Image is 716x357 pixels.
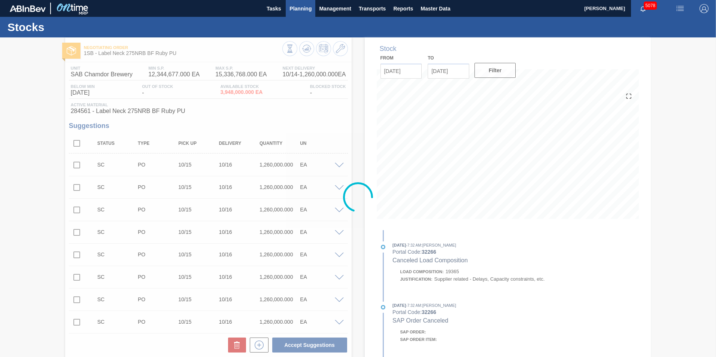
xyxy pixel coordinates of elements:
span: Reports [393,4,413,13]
span: Master Data [421,4,450,13]
img: TNhmsLtSVTkK8tSr43FrP2fwEKptu5GPRR3wAAAABJRU5ErkJggg== [10,5,46,12]
img: userActions [676,4,685,13]
span: Planning [289,4,312,13]
span: Tasks [266,4,282,13]
h1: Stocks [7,23,140,31]
img: Logout [700,4,709,13]
span: Transports [359,4,386,13]
span: Management [319,4,351,13]
button: Notifications [631,3,655,14]
span: 5078 [644,1,657,10]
